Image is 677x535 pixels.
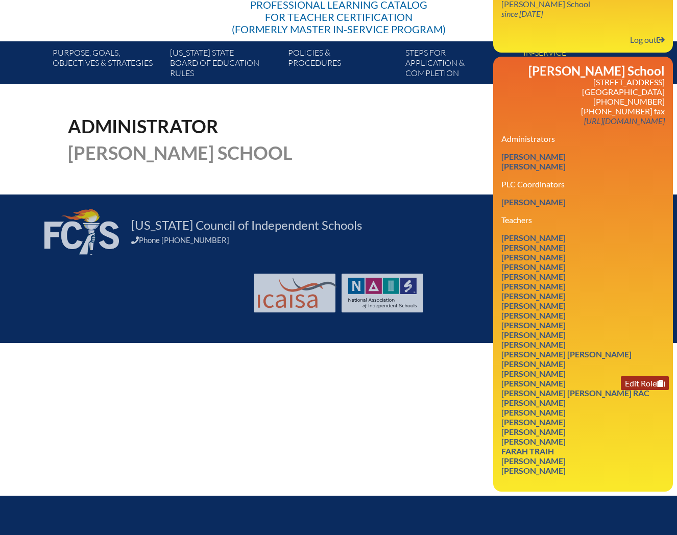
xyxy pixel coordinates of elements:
span: [PERSON_NAME] School [68,141,293,164]
div: Phone [PHONE_NUMBER] [131,235,571,245]
a: [PERSON_NAME] [497,159,570,173]
i: since [DATE] [501,9,543,18]
h2: [PERSON_NAME] School [501,65,665,77]
a: Policies &Procedures [284,45,401,84]
a: [PERSON_NAME] [497,150,570,163]
a: Log outLog out [626,33,669,46]
p: [STREET_ADDRESS] [GEOGRAPHIC_DATA] [PHONE_NUMBER] [PHONE_NUMBER] fax [501,77,665,126]
a: [PERSON_NAME] [497,337,570,351]
span: Administrator [68,115,219,137]
a: [US_STATE] StateBoard of Education rules [166,45,283,84]
a: [PERSON_NAME] [497,279,570,293]
svg: Log out [657,36,665,44]
a: [PERSON_NAME] [497,240,570,254]
a: Purpose, goals,objectives & strategies [49,45,166,84]
a: [PERSON_NAME] [497,260,570,274]
a: [PERSON_NAME] [497,231,570,245]
a: Steps forapplication & completion [401,45,519,84]
h3: Administrators [501,134,665,143]
a: [URL][DOMAIN_NAME] [580,114,669,128]
a: [PERSON_NAME] [497,328,570,342]
a: [PERSON_NAME] [497,318,570,332]
a: [PERSON_NAME] [497,270,570,283]
h3: Teachers [501,215,665,225]
a: [PERSON_NAME] [497,195,570,209]
span: for Teacher Certification [265,11,413,23]
a: [PERSON_NAME] [497,308,570,322]
a: [PERSON_NAME] [497,299,570,312]
a: [US_STATE] Council of Independent Schools [127,217,366,233]
a: [PERSON_NAME] [497,250,570,264]
img: Int'l Council Advancing Independent School Accreditation logo [258,278,336,308]
h3: PLC Coordinators [501,179,665,189]
img: FCIS_logo_white [44,209,119,255]
a: [PERSON_NAME] [497,289,570,303]
img: NAIS Logo [348,278,417,308]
